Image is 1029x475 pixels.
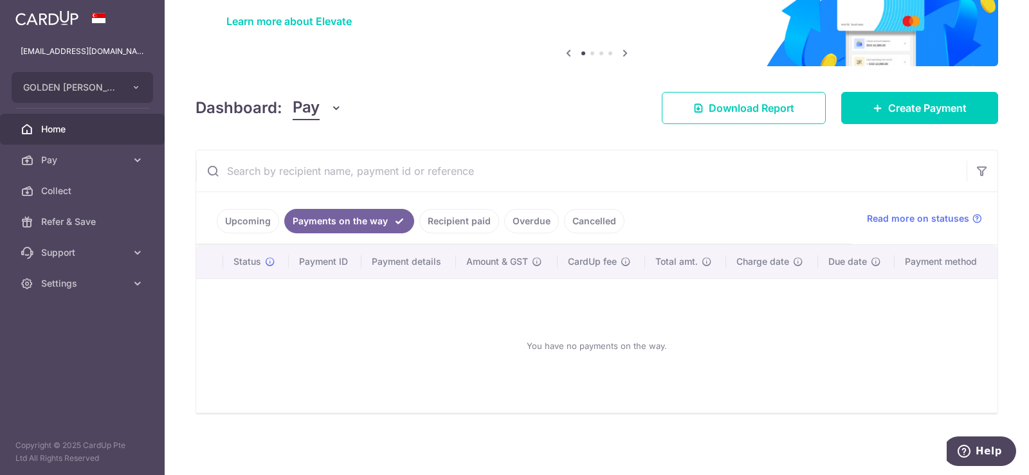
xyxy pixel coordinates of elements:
[196,96,282,120] h4: Dashboard:
[736,255,789,268] span: Charge date
[41,184,126,197] span: Collect
[41,154,126,166] span: Pay
[867,212,982,225] a: Read more on statuses
[21,45,144,58] p: [EMAIL_ADDRESS][DOMAIN_NAME]
[217,209,279,233] a: Upcoming
[41,277,126,290] span: Settings
[888,100,967,116] span: Create Payment
[293,96,342,120] button: Pay
[655,255,698,268] span: Total amt.
[12,72,153,103] button: GOLDEN [PERSON_NAME] MARKETING
[564,209,624,233] a: Cancelled
[466,255,528,268] span: Amount & GST
[895,245,997,278] th: Payment method
[15,10,78,26] img: CardUp
[233,255,261,268] span: Status
[568,255,617,268] span: CardUp fee
[196,150,967,192] input: Search by recipient name, payment id or reference
[284,209,414,233] a: Payments on the way
[662,92,826,124] a: Download Report
[841,92,998,124] a: Create Payment
[361,245,456,278] th: Payment details
[289,245,361,278] th: Payment ID
[226,15,352,28] a: Learn more about Elevate
[709,100,794,116] span: Download Report
[23,81,118,94] span: GOLDEN [PERSON_NAME] MARKETING
[867,212,969,225] span: Read more on statuses
[41,246,126,259] span: Support
[419,209,499,233] a: Recipient paid
[41,123,126,136] span: Home
[504,209,559,233] a: Overdue
[947,436,1016,469] iframe: Opens a widget where you can find more information
[293,96,320,120] span: Pay
[41,215,126,228] span: Refer & Save
[212,289,982,402] div: You have no payments on the way.
[828,255,867,268] span: Due date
